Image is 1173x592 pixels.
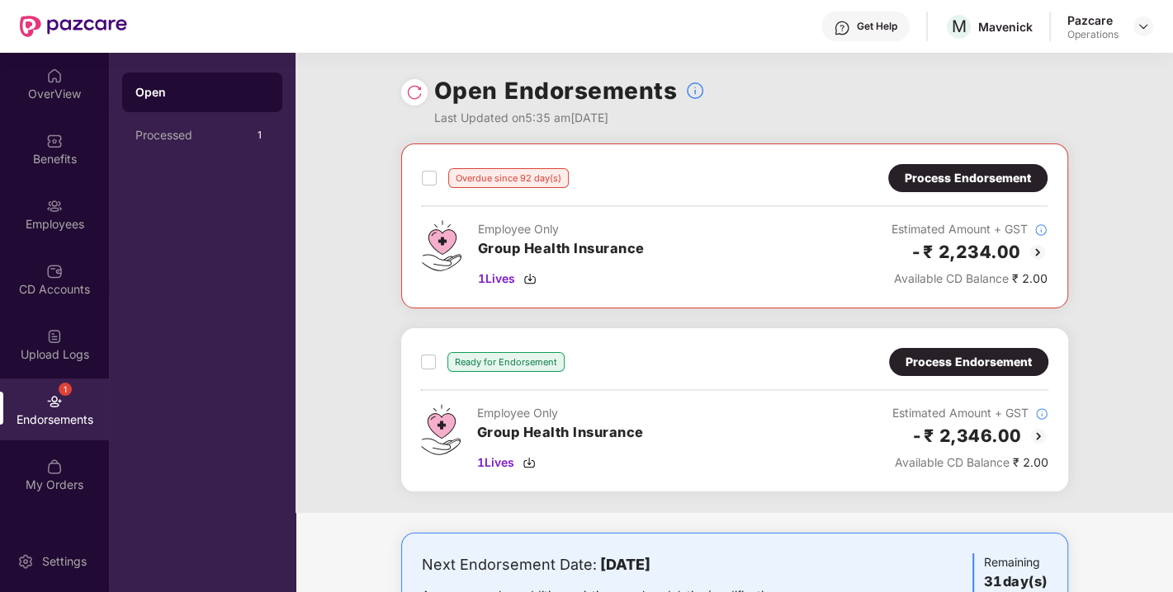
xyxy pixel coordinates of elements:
div: Estimated Amount + GST [892,404,1048,422]
div: Process Endorsement [905,169,1031,187]
span: Available CD Balance [895,455,1010,469]
div: Employee Only [477,404,644,422]
div: Employee Only [478,220,645,238]
h1: Open Endorsements [434,73,678,109]
h2: -₹ 2,346.00 [911,422,1022,449]
img: New Pazcare Logo [20,16,127,37]
div: Settings [37,553,92,570]
img: svg+xml;base64,PHN2ZyBpZD0iRW5kb3JzZW1lbnRzIiB4bWxucz0iaHR0cDovL3d3dy53My5vcmcvMjAwMC9zdmciIHdpZH... [46,393,63,410]
span: M [952,16,967,36]
div: Mavenick [978,19,1033,35]
img: svg+xml;base64,PHN2ZyBpZD0iSW5mb18tXzMyeDMyIiBkYXRhLW5hbWU9IkluZm8gLSAzMngzMiIgeG1sbnM9Imh0dHA6Ly... [1034,223,1048,237]
div: Overdue since 92 day(s) [448,168,569,188]
img: svg+xml;base64,PHN2ZyBpZD0iUmVsb2FkLTMyeDMyIiB4bWxucz0iaHR0cDovL3d3dy53My5vcmcvMjAwMC9zdmciIHdpZH... [406,84,423,101]
div: Estimated Amount + GST [892,220,1048,238]
h3: Group Health Insurance [478,238,645,260]
img: svg+xml;base64,PHN2ZyBpZD0iSG9tZSIgeG1sbnM9Imh0dHA6Ly93d3cudzMub3JnLzIwMDAvc3ZnIiB3aWR0aD0iMjAiIG... [46,68,63,84]
div: Process Endorsement [906,353,1032,371]
div: Get Help [857,20,897,33]
div: 1 [59,383,72,396]
img: svg+xml;base64,PHN2ZyBpZD0iSW5mb18tXzMyeDMyIiBkYXRhLW5hbWU9IkluZm8gLSAzMngzMiIgeG1sbnM9Imh0dHA6Ly... [1035,407,1048,421]
div: Operations [1067,28,1119,41]
img: svg+xml;base64,PHN2ZyBpZD0iQmVuZWZpdHMiIHhtbG5zPSJodHRwOi8vd3d3LnczLm9yZy8yMDAwL3N2ZyIgd2lkdGg9Ij... [46,133,63,149]
span: Available CD Balance [894,271,1009,285]
div: Processed [135,129,249,142]
span: 1 Lives [478,270,515,288]
img: svg+xml;base64,PHN2ZyBpZD0iU2V0dGluZy0yMHgyMCIgeG1sbnM9Imh0dHA6Ly93d3cudzMub3JnLzIwMDAvc3ZnIiB3aW... [17,553,34,570]
span: 1 Lives [477,453,514,472]
div: Open [135,84,269,101]
b: [DATE] [600,556,650,573]
div: Ready for Endorsement [447,352,565,372]
h3: Group Health Insurance [477,422,644,444]
img: svg+xml;base64,PHN2ZyBpZD0iQmFjay0yMHgyMCIgeG1sbnM9Imh0dHA6Ly93d3cudzMub3JnLzIwMDAvc3ZnIiB3aWR0aD... [1029,426,1048,446]
img: svg+xml;base64,PHN2ZyBpZD0iRHJvcGRvd24tMzJ4MzIiIHhtbG5zPSJodHRwOi8vd3d3LnczLm9yZy8yMDAwL3N2ZyIgd2... [1137,20,1150,33]
div: 1 [249,125,269,145]
h2: -₹ 2,234.00 [910,238,1021,265]
img: svg+xml;base64,PHN2ZyBpZD0iQ0RfQWNjb3VudHMiIGRhdGEtbmFtZT0iQ0QgQWNjb3VudHMiIHhtbG5zPSJodHRwOi8vd3... [46,263,63,280]
img: svg+xml;base64,PHN2ZyBpZD0iRG93bmxvYWQtMzJ4MzIiIHhtbG5zPSJodHRwOi8vd3d3LnczLm9yZy8yMDAwL3N2ZyIgd2... [523,272,537,285]
img: svg+xml;base64,PHN2ZyB4bWxucz0iaHR0cDovL3d3dy53My5vcmcvMjAwMC9zdmciIHdpZHRoPSI0Ny43MTQiIGhlaWdodD... [422,220,461,271]
img: svg+xml;base64,PHN2ZyBpZD0iTXlfT3JkZXJzIiBkYXRhLW5hbWU9Ik15IE9yZGVycyIgeG1sbnM9Imh0dHA6Ly93d3cudz... [46,458,63,475]
img: svg+xml;base64,PHN2ZyBpZD0iRG93bmxvYWQtMzJ4MzIiIHhtbG5zPSJodHRwOi8vd3d3LnczLm9yZy8yMDAwL3N2ZyIgd2... [523,456,536,469]
div: ₹ 2.00 [892,453,1048,472]
div: ₹ 2.00 [892,270,1048,288]
div: Last Updated on 5:35 am[DATE] [434,109,706,127]
img: svg+xml;base64,PHN2ZyB4bWxucz0iaHR0cDovL3d3dy53My5vcmcvMjAwMC9zdmciIHdpZHRoPSI0Ny43MTQiIGhlaWdodD... [421,404,461,455]
img: svg+xml;base64,PHN2ZyBpZD0iQmFjay0yMHgyMCIgeG1sbnM9Imh0dHA6Ly93d3cudzMub3JnLzIwMDAvc3ZnIiB3aWR0aD... [1028,242,1048,262]
div: Pazcare [1067,12,1119,28]
img: svg+xml;base64,PHN2ZyBpZD0iSGVscC0zMngzMiIgeG1sbnM9Imh0dHA6Ly93d3cudzMub3JnLzIwMDAvc3ZnIiB3aWR0aD... [834,20,850,36]
img: svg+xml;base64,PHN2ZyBpZD0iVXBsb2FkX0xvZ3MiIGRhdGEtbmFtZT0iVXBsb2FkIExvZ3MiIHhtbG5zPSJodHRwOi8vd3... [46,328,63,345]
img: svg+xml;base64,PHN2ZyBpZD0iSW5mb18tXzMyeDMyIiBkYXRhLW5hbWU9IkluZm8gLSAzMngzMiIgeG1sbnM9Imh0dHA6Ly... [685,81,705,101]
img: svg+xml;base64,PHN2ZyBpZD0iRW1wbG95ZWVzIiB4bWxucz0iaHR0cDovL3d3dy53My5vcmcvMjAwMC9zdmciIHdpZHRoPS... [46,198,63,214]
div: Next Endorsement Date: [422,553,829,576]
